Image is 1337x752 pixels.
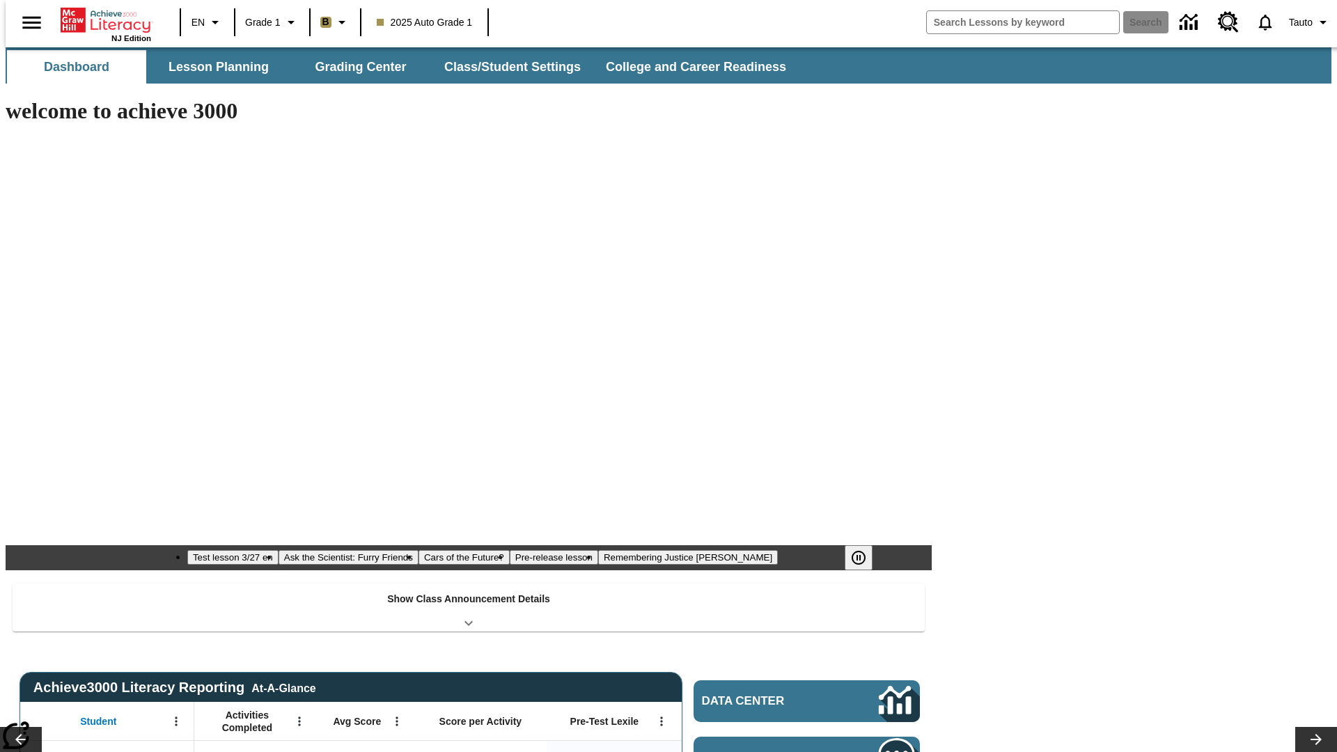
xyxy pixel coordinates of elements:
[510,550,598,565] button: Slide 4 Pre-release lesson
[433,50,592,84] button: Class/Student Settings
[1171,3,1210,42] a: Data Center
[6,98,932,124] h1: welcome to achieve 3000
[845,545,886,570] div: Pause
[289,711,310,732] button: Open Menu
[251,680,315,695] div: At-A-Glance
[1210,3,1247,41] a: Resource Center, Will open in new tab
[1283,10,1337,35] button: Profile/Settings
[439,715,522,728] span: Score per Activity
[386,711,407,732] button: Open Menu
[1289,15,1313,30] span: Tauto
[201,709,293,734] span: Activities Completed
[419,550,510,565] button: Slide 3 Cars of the Future?
[33,680,316,696] span: Achieve3000 Literacy Reporting
[7,50,146,84] button: Dashboard
[61,6,151,34] a: Home
[291,50,430,84] button: Grading Center
[845,545,873,570] button: Pause
[13,583,925,632] div: Show Class Announcement Details
[187,550,279,565] button: Slide 1 Test lesson 3/27 en
[702,694,832,708] span: Data Center
[61,5,151,42] div: Home
[387,592,550,606] p: Show Class Announcement Details
[927,11,1119,33] input: search field
[6,50,799,84] div: SubNavbar
[1295,727,1337,752] button: Lesson carousel, Next
[1247,4,1283,40] a: Notifications
[570,715,639,728] span: Pre-Test Lexile
[279,550,419,565] button: Slide 2 Ask the Scientist: Furry Friends
[377,15,473,30] span: 2025 Auto Grade 1
[595,50,797,84] button: College and Career Readiness
[80,715,116,728] span: Student
[240,10,305,35] button: Grade: Grade 1, Select a grade
[6,47,1331,84] div: SubNavbar
[315,10,356,35] button: Boost Class color is light brown. Change class color
[598,550,778,565] button: Slide 5 Remembering Justice O'Connor
[11,2,52,43] button: Open side menu
[694,680,920,722] a: Data Center
[191,15,205,30] span: EN
[111,34,151,42] span: NJ Edition
[322,13,329,31] span: B
[245,15,281,30] span: Grade 1
[333,715,381,728] span: Avg Score
[166,711,187,732] button: Open Menu
[149,50,288,84] button: Lesson Planning
[185,10,230,35] button: Language: EN, Select a language
[651,711,672,732] button: Open Menu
